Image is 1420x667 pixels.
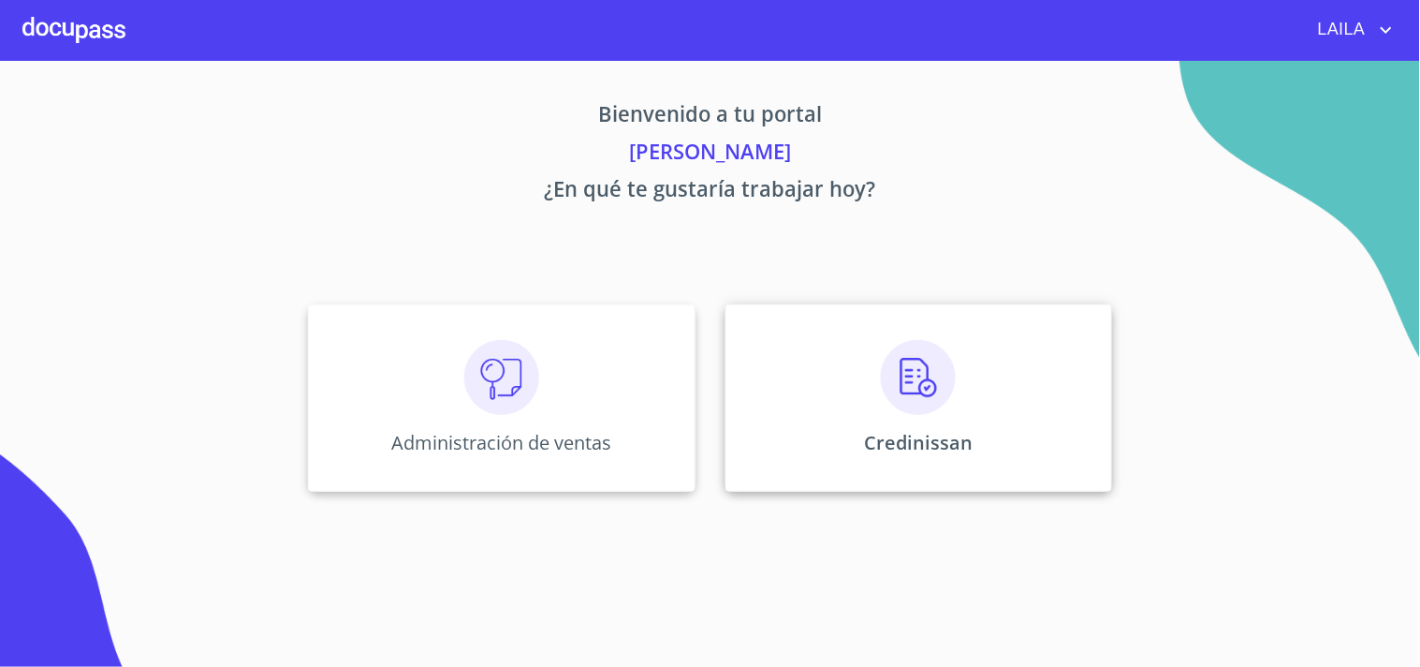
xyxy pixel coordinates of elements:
span: LAILA [1304,15,1375,45]
p: Bienvenido a tu portal [134,98,1287,136]
p: ¿En qué te gustaría trabajar hoy? [134,173,1287,211]
p: Administración de ventas [391,430,611,455]
p: Credinissan [864,430,973,455]
p: [PERSON_NAME] [134,136,1287,173]
img: verificacion.png [881,340,956,415]
img: consulta.png [464,340,539,415]
button: account of current user [1304,15,1398,45]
